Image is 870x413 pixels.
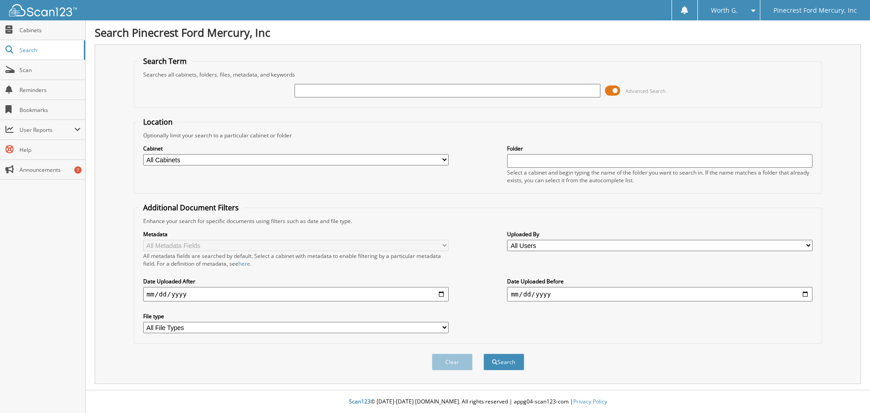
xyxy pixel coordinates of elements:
span: Scan [19,66,81,74]
span: Bookmarks [19,106,81,114]
a: Privacy Policy [573,398,607,405]
div: All metadata fields are searched by default. Select a cabinet with metadata to enable filtering b... [143,252,449,267]
label: File type [143,312,449,320]
label: Metadata [143,230,449,238]
input: end [507,287,812,301]
div: Searches all cabinets, folders, files, metadata, and keywords [139,71,817,78]
label: Date Uploaded Before [507,277,812,285]
span: Search [19,46,79,54]
span: Reminders [19,86,81,94]
span: Help [19,146,81,154]
img: scan123-logo-white.svg [9,4,77,16]
span: Scan123 [349,398,371,405]
label: Date Uploaded After [143,277,449,285]
legend: Location [139,117,177,127]
label: Cabinet [143,145,449,152]
div: Optionally limit your search to a particular cabinet or folder [139,131,817,139]
button: Search [483,354,524,370]
button: Clear [432,354,473,370]
legend: Search Term [139,56,191,66]
span: Worth G. [711,8,738,13]
span: Advanced Search [625,87,666,94]
label: Uploaded By [507,230,812,238]
div: 7 [74,166,82,174]
input: start [143,287,449,301]
label: Folder [507,145,812,152]
span: Cabinets [19,26,81,34]
a: here [238,260,250,267]
legend: Additional Document Filters [139,203,243,213]
h1: Search Pinecrest Ford Mercury, Inc [95,25,861,40]
div: © [DATE]-[DATE] [DOMAIN_NAME]. All rights reserved | appg04-scan123-com | [86,391,870,413]
span: Announcements [19,166,81,174]
span: Pinecrest Ford Mercury, Inc [773,8,857,13]
span: User Reports [19,126,74,134]
div: Enhance your search for specific documents using filters such as date and file type. [139,217,817,225]
div: Select a cabinet and begin typing the name of the folder you want to search in. If the name match... [507,169,812,184]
